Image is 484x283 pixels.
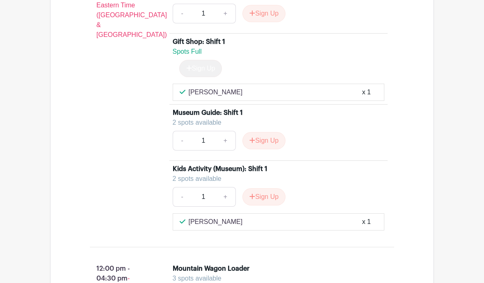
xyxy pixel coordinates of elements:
div: Kids Activity (Museum): Shift 1 [173,164,267,174]
p: [PERSON_NAME] [189,217,243,227]
button: Sign Up [242,132,285,149]
div: Museum Guide: Shift 1 [173,108,243,118]
a: + [215,187,236,207]
a: - [173,187,192,207]
div: 2 spots available [173,118,378,128]
a: + [215,4,236,23]
div: Gift Shop: Shift 1 [173,37,225,47]
div: x 1 [362,217,371,227]
div: x 1 [362,87,371,97]
a: + [215,131,236,151]
span: Spots Full [173,48,202,55]
a: - [173,131,192,151]
p: [PERSON_NAME] [189,87,243,97]
button: Sign Up [242,188,285,205]
div: Mountain Wagon Loader [173,264,249,274]
a: - [173,4,192,23]
div: 2 spots available [173,174,378,184]
button: Sign Up [242,5,285,22]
